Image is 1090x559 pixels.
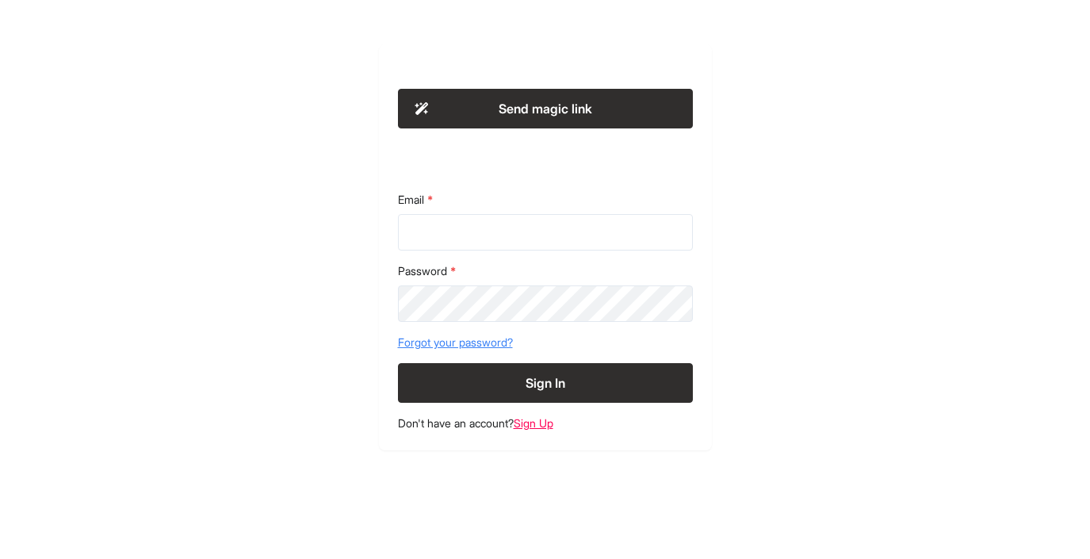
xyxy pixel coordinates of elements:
[398,263,693,279] label: Password
[398,363,693,403] button: Sign In
[514,416,553,430] a: Sign Up
[398,192,693,208] label: Email
[398,89,693,128] button: Send magic link
[398,415,693,431] footer: Don't have an account?
[398,335,693,350] a: Forgot your password?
